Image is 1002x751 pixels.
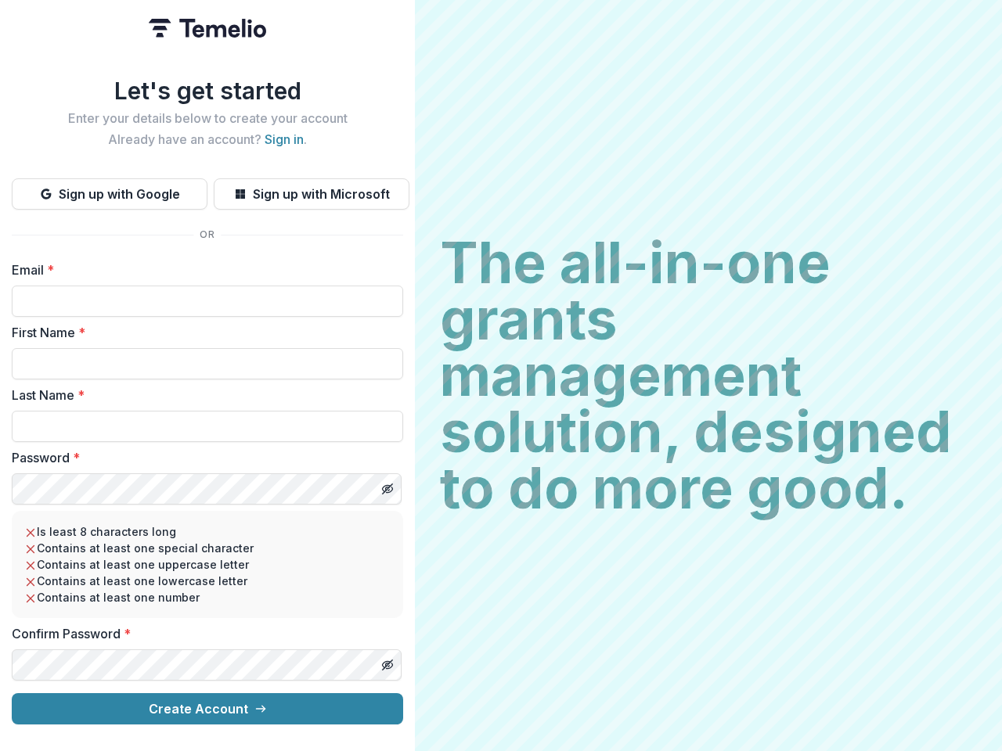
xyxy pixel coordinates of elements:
[12,386,394,404] label: Last Name
[265,131,304,147] a: Sign in
[12,77,403,105] h1: Let's get started
[12,448,394,467] label: Password
[214,178,409,210] button: Sign up with Microsoft
[12,323,394,342] label: First Name
[24,540,391,556] li: Contains at least one special character
[24,589,391,605] li: Contains at least one number
[375,652,400,677] button: Toggle password visibility
[375,476,400,501] button: Toggle password visibility
[12,693,403,724] button: Create Account
[12,624,394,643] label: Confirm Password
[12,111,403,126] h2: Enter your details below to create your account
[24,556,391,573] li: Contains at least one uppercase letter
[12,178,207,210] button: Sign up with Google
[24,573,391,589] li: Contains at least one lowercase letter
[149,19,266,38] img: Temelio
[12,261,394,279] label: Email
[12,132,403,147] h2: Already have an account? .
[24,523,391,540] li: Is least 8 characters long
